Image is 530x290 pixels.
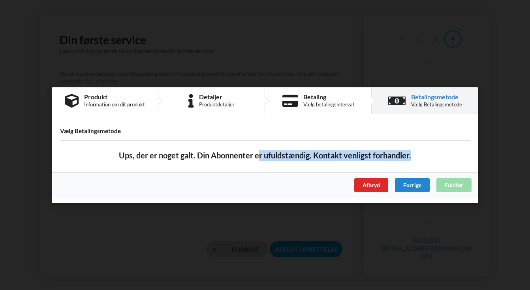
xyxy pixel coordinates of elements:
[411,94,462,100] div: Betalingsmetode
[84,94,145,100] div: Produkt
[119,150,411,161] b: Ups, der er noget galt. Din Abonnenter er ufuldstændig. Kontakt venligst forhandler.
[395,178,430,192] div: Forrige
[60,127,470,135] h4: Vælg Betalingsmetode
[84,101,145,108] div: Information om dit produkt
[303,94,354,100] div: Betaling
[199,101,235,108] div: Produktdetaljer
[354,178,388,192] div: Afbryd
[199,94,235,100] div: Detaljer
[303,101,354,108] div: Vælg betalingsinterval
[411,101,462,108] div: Vælg Betalingsmetode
